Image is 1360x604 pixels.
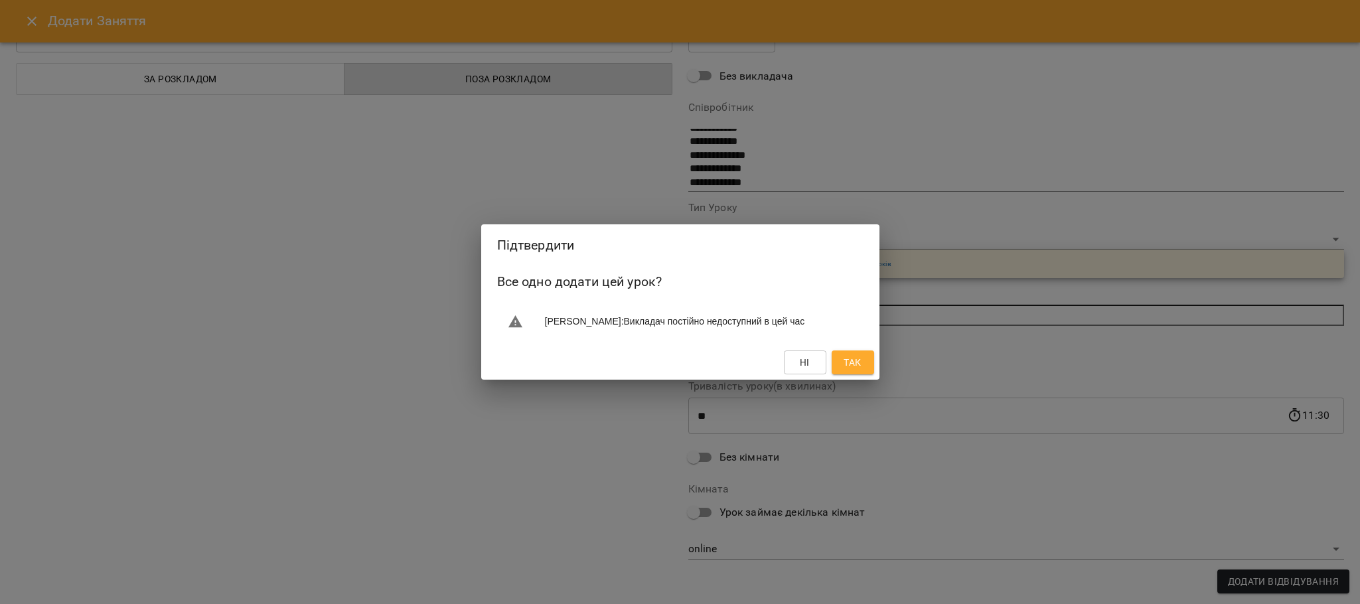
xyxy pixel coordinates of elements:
[497,271,864,292] h6: Все одно додати цей урок?
[784,350,826,374] button: Ні
[497,309,864,335] li: [PERSON_NAME] : Викладач постійно недоступний в цей час
[497,235,864,256] h2: Підтвердити
[800,354,810,370] span: Ні
[844,354,861,370] span: Так
[832,350,874,374] button: Так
